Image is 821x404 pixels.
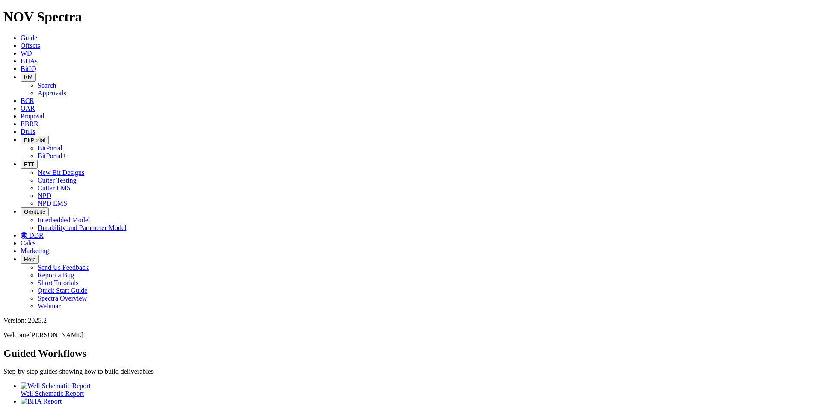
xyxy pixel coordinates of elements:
[21,42,40,49] a: Offsets
[21,390,84,397] span: Well Schematic Report
[3,9,818,25] h1: NOV Spectra
[38,177,77,184] a: Cutter Testing
[21,207,49,216] button: OrbitLite
[21,105,35,112] a: OAR
[21,382,818,397] a: Well Schematic Report Well Schematic Report
[38,184,71,192] a: Cutter EMS
[24,256,35,262] span: Help
[21,97,34,104] a: BCR
[21,239,36,247] a: Calcs
[38,264,89,271] a: Send Us Feedback
[38,144,62,152] a: BitPortal
[21,136,49,144] button: BitPortal
[38,216,90,224] a: Interbedded Model
[3,368,818,375] p: Step-by-step guides showing how to build deliverables
[24,161,34,168] span: FTT
[38,169,84,176] a: New Bit Designs
[24,74,32,80] span: KM
[38,224,127,231] a: Durability and Parameter Model
[38,89,66,97] a: Approvals
[38,152,66,159] a: BitPortal+
[21,247,49,254] a: Marketing
[38,200,67,207] a: NPD EMS
[21,232,44,239] a: DDR
[38,295,87,302] a: Spectra Overview
[3,348,818,359] h2: Guided Workflows
[21,382,91,390] img: Well Schematic Report
[24,137,45,143] span: BitPortal
[21,73,36,82] button: KM
[38,287,87,294] a: Quick Start Guide
[21,65,36,72] a: BitIQ
[21,255,39,264] button: Help
[38,271,74,279] a: Report a Bug
[38,279,79,286] a: Short Tutorials
[21,160,38,169] button: FTT
[21,50,32,57] a: WD
[38,82,56,89] a: Search
[29,232,44,239] span: DDR
[29,331,83,339] span: [PERSON_NAME]
[21,120,38,127] a: EBRR
[38,302,61,310] a: Webinar
[21,57,38,65] a: BHAs
[21,34,37,41] a: Guide
[21,128,35,135] a: Dulls
[21,112,44,120] a: Proposal
[3,331,818,339] p: Welcome
[3,317,818,324] div: Version: 2025.2
[38,192,51,199] a: NPD
[24,209,45,215] span: OrbitLite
